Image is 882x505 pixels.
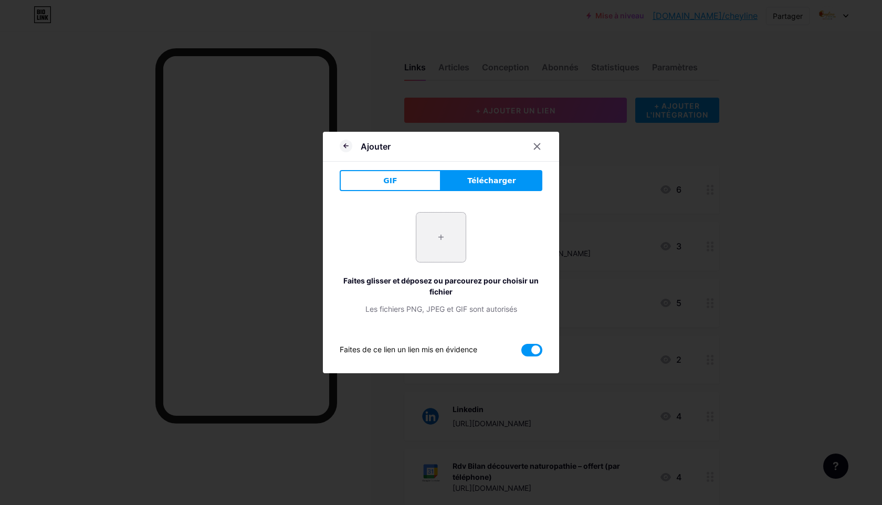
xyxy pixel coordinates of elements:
[361,141,391,152] font: Ajouter
[343,276,539,296] font: Faites glisser et déposez ou parcourez pour choisir un fichier
[340,345,477,354] font: Faites de ce lien un lien mis en évidence
[441,170,542,191] button: Télécharger
[383,176,397,185] font: GIF
[365,304,517,313] font: Les fichiers PNG, JPEG et GIF sont autorisés
[467,176,516,185] font: Télécharger
[340,170,441,191] button: GIF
